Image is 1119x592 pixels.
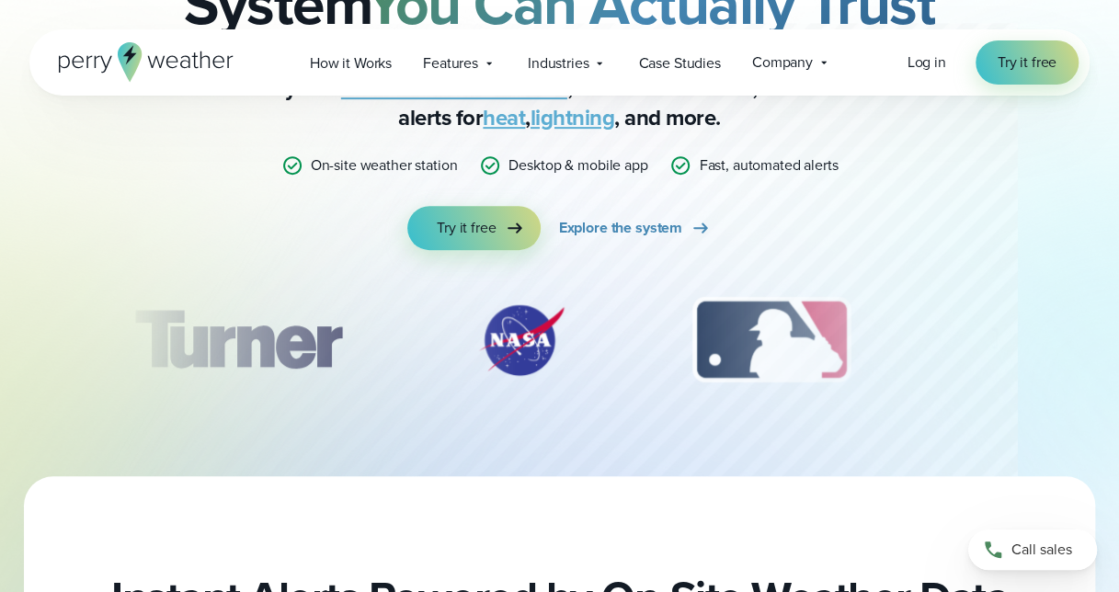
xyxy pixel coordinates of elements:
span: Log in [907,51,945,73]
div: 3 of 12 [674,294,868,386]
span: Company [752,51,813,74]
a: Call sales [968,529,1097,570]
a: heat [483,101,525,134]
div: 4 of 12 [957,294,1104,386]
img: Turner-Construction_1.svg [108,294,369,386]
span: Try it free [437,217,496,239]
a: Try it free [407,206,540,250]
a: Case Studies [622,44,736,82]
span: Explore the system [559,217,682,239]
a: Explore the system [559,206,712,250]
a: lightning [531,101,615,134]
div: 1 of 12 [108,294,369,386]
span: Case Studies [638,52,720,74]
img: NASA.svg [457,294,586,386]
img: MLB.svg [674,294,868,386]
a: Log in [907,51,945,74]
span: How it Works [310,52,392,74]
p: Stop relying on weather apps with inaccurate data — Perry Weather delivers certainty with , accur... [192,44,928,132]
a: How it Works [294,44,407,82]
div: 2 of 12 [457,294,586,386]
span: Try it free [998,51,1056,74]
span: Industries [528,52,589,74]
span: Call sales [1011,539,1072,561]
p: Fast, automated alerts [699,154,838,176]
p: On-site weather station [311,154,458,176]
div: slideshow [120,294,999,395]
img: PGA.svg [957,294,1104,386]
span: Features [423,52,478,74]
a: Try it free [976,40,1079,85]
p: Desktop & mobile app [508,154,647,176]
